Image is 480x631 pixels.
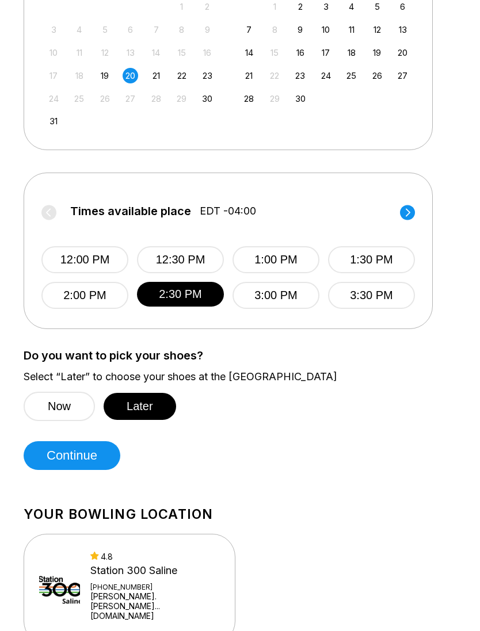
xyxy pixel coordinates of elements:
div: Choose Thursday, August 21st, 2025 [148,68,164,84]
label: Do you want to pick your shoes? [24,350,456,362]
div: Choose Saturday, August 30th, 2025 [200,91,215,107]
div: Choose Wednesday, September 10th, 2025 [318,22,334,38]
button: 2:30 PM [137,282,224,307]
div: Not available Sunday, August 3rd, 2025 [46,22,62,38]
div: Choose Sunday, August 31st, 2025 [46,114,62,129]
div: Choose Sunday, September 28th, 2025 [241,91,257,107]
div: Not available Saturday, August 9th, 2025 [200,22,215,38]
div: Not available Thursday, August 28th, 2025 [148,91,164,107]
div: Not available Friday, August 15th, 2025 [174,45,189,61]
div: Not available Wednesday, August 27th, 2025 [123,91,138,107]
div: [PHONE_NUMBER] [90,583,220,592]
div: Choose Saturday, September 27th, 2025 [395,68,410,84]
div: Choose Wednesday, September 24th, 2025 [318,68,334,84]
div: Choose Sunday, September 7th, 2025 [241,22,257,38]
div: Choose Friday, August 22nd, 2025 [174,68,189,84]
div: Not available Monday, September 29th, 2025 [267,91,283,107]
div: Choose Saturday, August 23rd, 2025 [200,68,215,84]
div: Not available Thursday, August 14th, 2025 [148,45,164,61]
button: 12:00 PM [41,247,128,274]
img: Station 300 Saline [39,558,80,621]
div: Not available Friday, August 29th, 2025 [174,91,189,107]
div: Choose Friday, September 19th, 2025 [369,45,385,61]
a: [PERSON_NAME].[PERSON_NAME]...[DOMAIN_NAME] [90,592,220,621]
div: Choose Friday, September 26th, 2025 [369,68,385,84]
div: Not available Friday, August 8th, 2025 [174,22,189,38]
div: Not available Monday, August 18th, 2025 [71,68,87,84]
div: Choose Sunday, September 21st, 2025 [241,68,257,84]
div: Not available Monday, August 25th, 2025 [71,91,87,107]
div: Not available Monday, August 4th, 2025 [71,22,87,38]
div: Choose Friday, September 12th, 2025 [369,22,385,38]
div: Choose Sunday, September 14th, 2025 [241,45,257,61]
span: Times available place [70,205,191,218]
div: Choose Saturday, September 20th, 2025 [395,45,410,61]
button: 1:00 PM [233,247,319,274]
div: Not available Sunday, August 24th, 2025 [46,91,62,107]
button: 3:30 PM [328,282,415,309]
div: Choose Tuesday, September 30th, 2025 [292,91,308,107]
button: 2:00 PM [41,282,128,309]
span: EDT -04:00 [200,205,256,218]
button: 1:30 PM [328,247,415,274]
button: Later [104,393,176,420]
div: Choose Tuesday, September 23rd, 2025 [292,68,308,84]
label: Select “Later” to choose your shoes at the [GEOGRAPHIC_DATA] [24,371,456,384]
button: Now [24,392,95,422]
div: Not available Sunday, August 10th, 2025 [46,45,62,61]
div: Station 300 Saline [90,565,220,578]
div: Not available Monday, September 22nd, 2025 [267,68,283,84]
div: Choose Thursday, September 18th, 2025 [344,45,359,61]
div: Not available Wednesday, August 13th, 2025 [123,45,138,61]
div: Choose Thursday, September 25th, 2025 [344,68,359,84]
div: Choose Saturday, September 13th, 2025 [395,22,410,38]
button: 12:30 PM [137,247,224,274]
div: Not available Monday, September 15th, 2025 [267,45,283,61]
div: Not available Saturday, August 16th, 2025 [200,45,215,61]
button: Continue [24,442,120,471]
div: Choose Wednesday, September 17th, 2025 [318,45,334,61]
h1: Your bowling location [24,507,456,523]
div: Not available Sunday, August 17th, 2025 [46,68,62,84]
div: Not available Tuesday, August 5th, 2025 [97,22,113,38]
button: 3:00 PM [233,282,319,309]
div: Choose Thursday, September 11th, 2025 [344,22,359,38]
div: 4.8 [90,552,220,562]
div: Not available Wednesday, August 6th, 2025 [123,22,138,38]
div: Not available Tuesday, August 12th, 2025 [97,45,113,61]
div: Choose Tuesday, August 19th, 2025 [97,68,113,84]
div: Choose Tuesday, September 16th, 2025 [292,45,308,61]
div: Not available Monday, September 8th, 2025 [267,22,283,38]
div: Not available Tuesday, August 26th, 2025 [97,91,113,107]
div: Not available Thursday, August 7th, 2025 [148,22,164,38]
div: Choose Wednesday, August 20th, 2025 [123,68,138,84]
div: Choose Tuesday, September 9th, 2025 [292,22,308,38]
div: Not available Monday, August 11th, 2025 [71,45,87,61]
